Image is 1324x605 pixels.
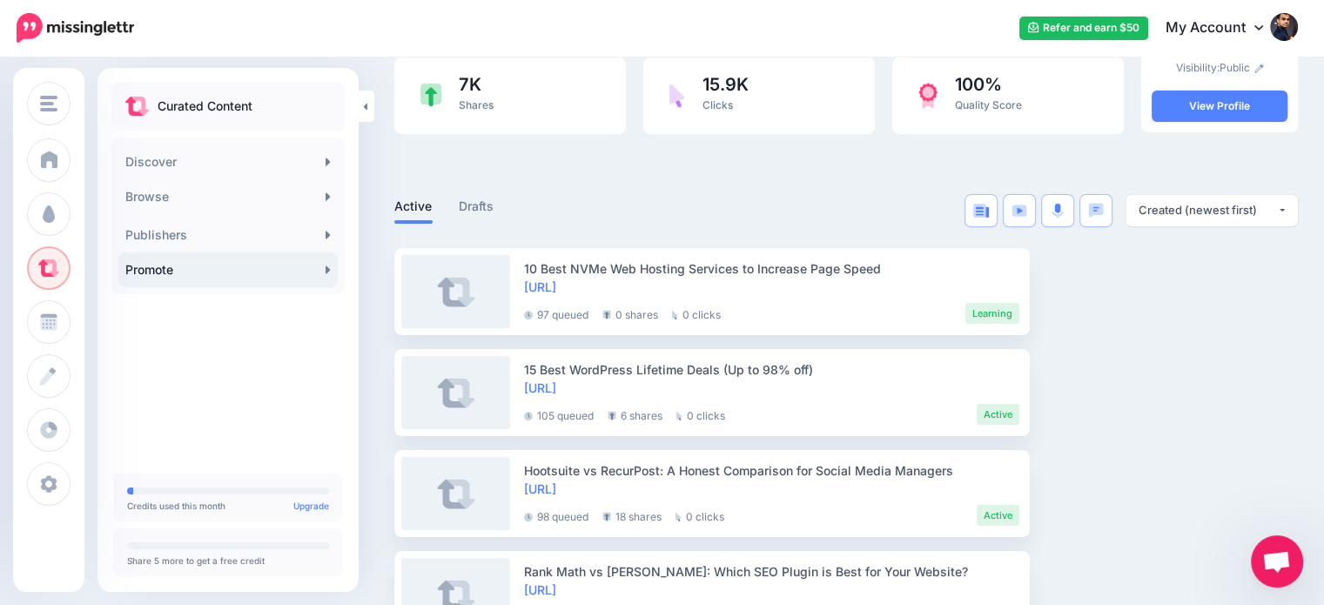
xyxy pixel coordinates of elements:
span: 15.9K [702,76,749,93]
li: Active [977,404,1019,425]
img: Missinglettr [17,13,134,43]
div: 10 Best NVMe Web Hosting Services to Increase Page Speed [524,259,1019,278]
li: Active [977,505,1019,526]
img: clock-grey-darker.png [524,311,533,319]
img: chat-square-blue.png [1088,203,1104,218]
span: Shares [459,98,494,111]
li: 98 queued [524,505,588,526]
a: My Account [1148,7,1298,50]
div: Domain Overview [66,103,156,114]
a: View Profile [1152,91,1287,122]
span: Clicks [702,98,733,111]
div: 15 Best WordPress Lifetime Deals (Up to 98% off) [524,360,1019,379]
img: share-grey.png [602,310,611,319]
a: [URL] [524,481,556,496]
span: 100% [955,76,1022,93]
li: 18 shares [602,505,662,526]
img: clock-grey-darker.png [524,412,533,420]
li: 0 clicks [672,303,721,324]
li: Learning [965,303,1019,324]
li: 0 shares [602,303,658,324]
img: pointer-grey.png [676,412,682,420]
p: Curated Content [158,96,252,117]
img: curate.png [125,97,149,116]
img: pointer-purple.png [669,84,685,108]
img: prize-red.png [918,83,938,109]
div: v 4.0.25 [49,28,85,42]
a: Browse [118,179,338,214]
img: clock-grey-darker.png [524,513,533,521]
span: Quality Score [955,98,1022,111]
li: 0 clicks [675,505,724,526]
img: tab_domain_overview_orange.svg [47,101,61,115]
a: Discover [118,145,338,179]
a: [URL] [524,279,556,294]
a: [URL] [524,582,556,597]
img: microphone.png [1052,203,1064,218]
img: article-blue.png [973,204,989,218]
li: 6 shares [608,404,662,425]
div: Hootsuite vs RecurPost: A Honest Comparison for Social Media Managers [524,461,1019,480]
a: Refer and earn $50 [1019,17,1148,40]
img: menu.png [40,96,57,111]
img: share-grey.png [608,411,616,420]
div: Keywords by Traffic [192,103,293,114]
img: share-green.png [420,84,441,107]
a: Active [394,196,433,217]
a: Open chat [1251,535,1303,588]
img: logo_orange.svg [28,28,42,42]
p: Visibility: [1152,59,1287,77]
img: pointer-grey.png [675,513,682,521]
span: 7K [459,76,494,93]
li: 0 clicks [676,404,725,425]
li: 97 queued [524,303,588,324]
a: Public [1220,61,1264,74]
button: Created (newest first) [1126,195,1298,226]
img: share-grey.png [602,512,611,521]
div: Domain: [DOMAIN_NAME] [45,45,192,59]
img: pointer-grey.png [672,311,678,319]
img: pencil.png [1254,64,1264,73]
div: Rank Math vs [PERSON_NAME]: Which SEO Plugin is Best for Your Website? [524,562,1019,581]
img: tab_keywords_by_traffic_grey.svg [173,101,187,115]
a: Promote [118,252,338,287]
a: Drafts [459,196,494,217]
a: [URL] [524,380,556,395]
img: website_grey.svg [28,45,42,59]
li: 105 queued [524,404,594,425]
a: Publishers [118,218,338,252]
div: Created (newest first) [1139,202,1277,218]
img: video-blue.png [1011,205,1027,217]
